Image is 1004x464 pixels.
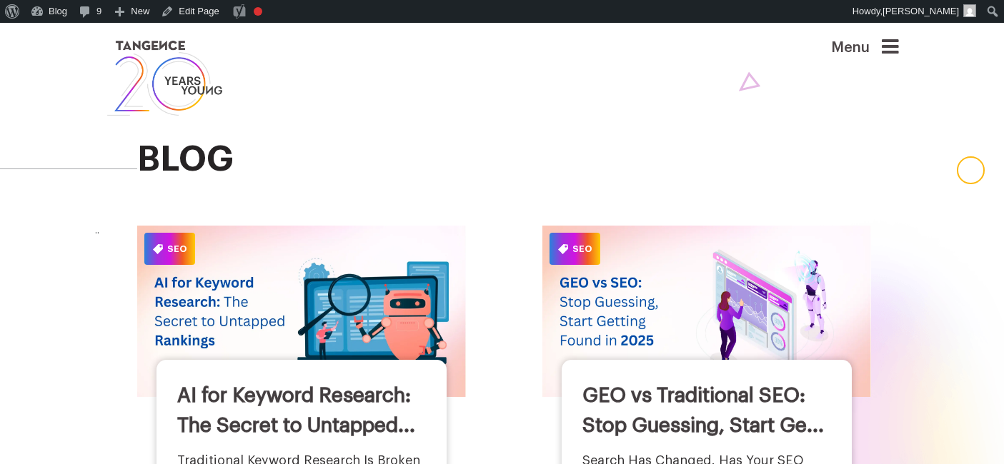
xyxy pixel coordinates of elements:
[558,244,568,254] img: Category Icon
[144,233,195,265] span: SEO
[550,233,600,265] span: SEO
[153,244,163,254] img: Category Icon
[137,226,467,396] img: AI for Keyword Research: The Secret to Untapped Rankings
[582,385,824,435] a: GEO vs Traditional SEO: Stop Guessing, Start Ge...
[177,385,415,435] a: AI for Keyword Research: The Secret to Untapped...
[106,37,224,119] img: logo SVG
[542,226,872,396] img: GEO vs Traditional SEO: Stop Guessing, Start Getting Found in 2025
[137,141,899,179] h2: blog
